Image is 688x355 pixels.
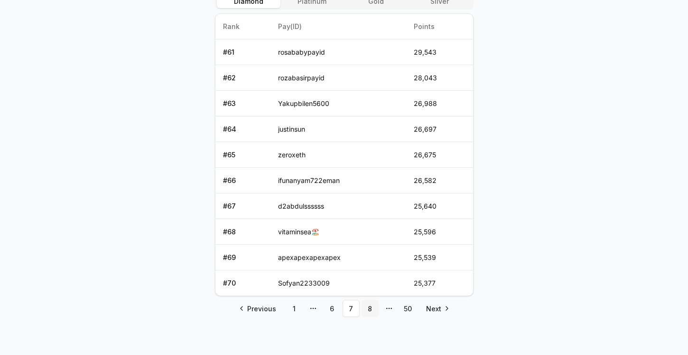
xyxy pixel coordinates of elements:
th: Points [406,14,473,39]
td: apexapexapexapex [270,245,406,270]
td: 25,596 [406,219,473,245]
td: # 64 [215,116,271,142]
th: Rank [215,14,271,39]
a: Go to next page [418,300,456,317]
td: # 68 [215,219,271,245]
td: 25,377 [406,270,473,296]
td: 26,675 [406,142,473,168]
td: # 67 [215,193,271,219]
a: 1 [286,300,303,317]
td: vitaminsea🏖️ [270,219,406,245]
th: Pay(ID) [270,14,406,39]
td: Sofyan2233009 [270,270,406,296]
td: # 62 [215,65,271,91]
span: Next [426,304,441,314]
td: d2abdulssssss [270,193,406,219]
td: zeroxeth [270,142,406,168]
td: # 69 [215,245,271,270]
a: 8 [362,300,379,317]
a: 50 [400,300,417,317]
a: Go to previous page [233,300,284,317]
a: 7 [343,300,360,317]
td: rozabasirpayid [270,65,406,91]
td: 29,543 [406,39,473,65]
td: 28,043 [406,65,473,91]
td: # 61 [215,39,271,65]
nav: pagination [215,300,474,317]
td: 26,697 [406,116,473,142]
span: Previous [247,304,276,314]
td: 25,539 [406,245,473,270]
td: rosababypayid [270,39,406,65]
td: # 65 [215,142,271,168]
td: Yakupbilen5600 [270,91,406,116]
td: # 66 [215,168,271,193]
td: 26,582 [406,168,473,193]
td: justinsun [270,116,406,142]
td: # 70 [215,270,271,296]
td: 25,640 [406,193,473,219]
td: 26,988 [406,91,473,116]
td: ifunanyam722eman [270,168,406,193]
a: 6 [324,300,341,317]
td: # 63 [215,91,271,116]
